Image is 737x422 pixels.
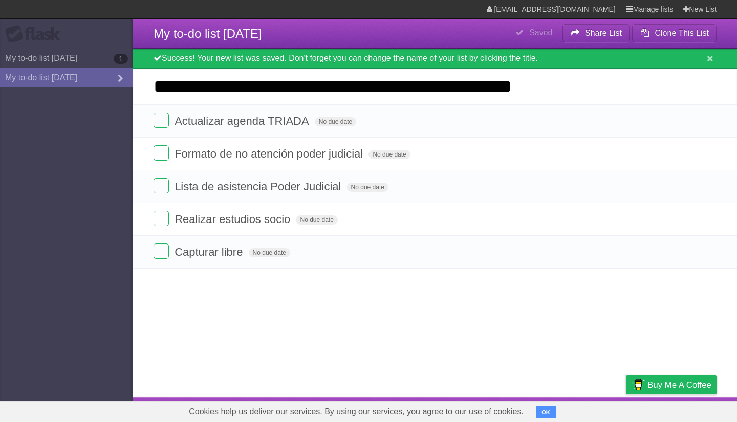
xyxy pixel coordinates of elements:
a: Developers [524,400,565,419]
a: Buy me a coffee [626,375,717,394]
span: No due date [249,248,290,257]
label: Done [154,243,169,259]
a: About [490,400,511,419]
b: Clone This List [655,29,709,37]
span: No due date [315,117,356,126]
span: Formato de no atención poder judicial [175,147,365,160]
img: Buy me a coffee [631,376,645,393]
span: No due date [368,150,410,159]
button: Clone This List [632,24,717,42]
button: Share List [562,24,630,42]
label: Done [154,178,169,193]
label: Done [154,211,169,226]
label: Done [154,145,169,161]
span: Capturar libre [175,246,245,258]
span: My to-do list [DATE] [154,27,262,40]
span: Realizar estudios socio [175,213,293,226]
button: OK [536,406,556,418]
b: Saved [529,28,552,37]
span: No due date [296,215,337,225]
span: Cookies help us deliver our services. By using our services, you agree to our use of cookies. [179,402,534,422]
span: No due date [347,183,388,192]
div: Success! Your new list was saved. Don't forget you can change the name of your list by clicking t... [133,49,737,69]
a: Suggest a feature [652,400,717,419]
span: Actualizar agenda TRIADA [175,115,312,127]
a: Privacy [613,400,639,419]
b: Share List [585,29,622,37]
span: Buy me a coffee [647,376,711,394]
b: 1 [114,54,128,64]
a: Terms [578,400,600,419]
span: Lista de asistencia Poder Judicial [175,180,343,193]
div: Flask [5,25,67,43]
label: Done [154,113,169,128]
